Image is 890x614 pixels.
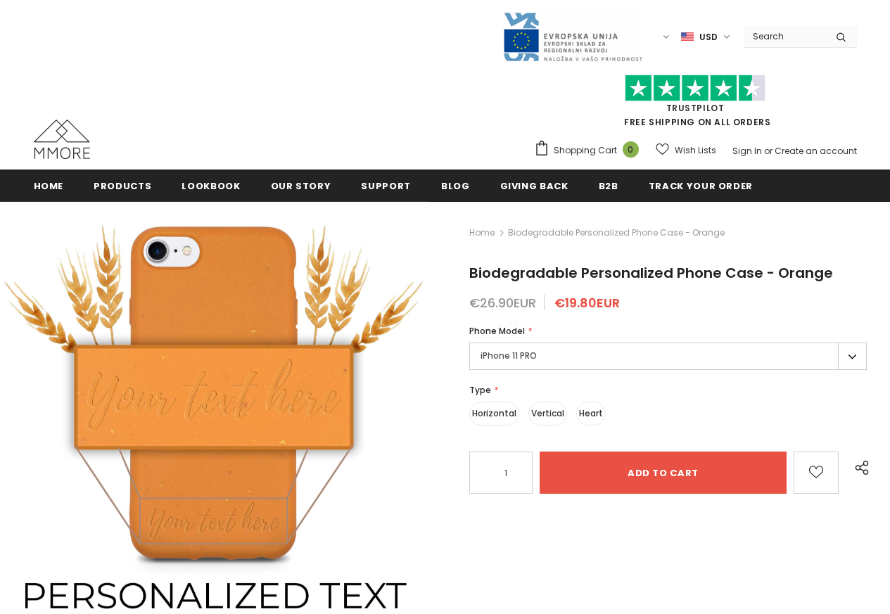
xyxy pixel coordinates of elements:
[623,141,639,158] span: 0
[469,263,833,283] span: Biodegradable Personalized Phone Case - Orange
[469,325,525,337] span: Phone Model
[469,384,491,396] span: Type
[699,30,718,44] span: USD
[599,179,618,193] span: B2B
[469,402,519,426] label: Horizontal
[271,179,331,193] span: Our Story
[764,145,773,157] span: or
[554,294,620,312] span: €19.80EUR
[775,145,857,157] a: Create an account
[182,170,240,201] a: Lookbook
[508,224,725,241] span: Biodegradable Personalized Phone Case - Orange
[500,179,568,193] span: Giving back
[469,294,536,312] span: €26.90EUR
[540,452,787,494] input: Add to cart
[576,402,606,426] label: Heart
[534,140,646,161] a: Shopping Cart 0
[625,75,765,102] img: Trust Pilot Stars
[554,143,617,158] span: Shopping Cart
[666,102,725,114] a: Trustpilot
[34,170,64,201] a: Home
[675,143,716,158] span: Wish Lists
[361,170,411,201] a: support
[744,26,825,46] input: Search Site
[271,170,331,201] a: Our Story
[94,179,151,193] span: Products
[599,170,618,201] a: B2B
[34,120,90,159] img: MMORE Cases
[469,224,495,241] a: Home
[528,402,567,426] label: Vertical
[94,170,151,201] a: Products
[649,179,753,193] span: Track your order
[502,30,643,42] a: Javni Razpis
[681,31,694,43] img: USD
[441,179,470,193] span: Blog
[534,81,857,128] span: FREE SHIPPING ON ALL ORDERS
[361,179,411,193] span: support
[182,179,240,193] span: Lookbook
[502,11,643,63] img: Javni Razpis
[469,343,867,370] label: iPhone 11 PRO
[34,179,64,193] span: Home
[656,138,716,162] a: Wish Lists
[500,170,568,201] a: Giving back
[649,170,753,201] a: Track your order
[441,170,470,201] a: Blog
[732,145,762,157] a: Sign In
